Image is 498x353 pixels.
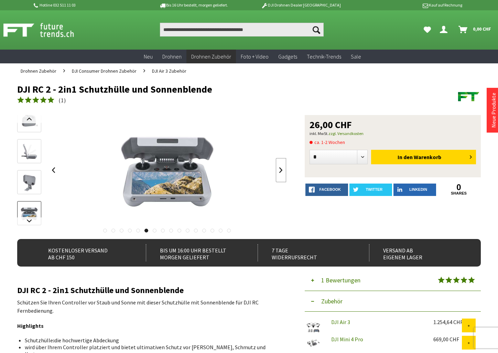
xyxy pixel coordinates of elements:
span: DJI Consumer Drohnen Zubehör [72,68,137,74]
strong: Highlights [17,322,44,329]
a: Warenkorb [456,23,495,37]
a: DJI Consumer Drohnen Zubehör [68,63,140,79]
p: inkl. MwSt. [310,129,476,138]
p: Bis 16 Uhr bestellt, morgen geliefert. [140,1,247,9]
p: Kauf auf Rechnung [355,1,462,9]
a: 0 [437,184,480,191]
span: Drohnen Zubehör [191,53,231,60]
a: Foto + Video [236,50,273,64]
p: Schützen Sie Ihren Controller vor Staub und Sonne mit dieser Schutzhülle mit Sonnenblende für DJI... [17,298,286,315]
img: DJI Air 3 [305,319,322,336]
a: Neu [139,50,158,64]
span: facebook [320,187,341,191]
span: LinkedIn [409,187,427,191]
div: Bis um 16:00 Uhr bestellt Morgen geliefert [146,244,244,261]
span: Warenkorb [414,154,441,160]
div: Versand ab eigenem Lager [369,244,467,261]
img: DJI Mini 4 Pro [305,336,322,350]
strong: : [53,337,54,344]
a: Drohnen Zubehör [17,63,60,79]
span: Technik-Trends [307,53,341,60]
span: Sale [351,53,361,60]
a: DJI Mini 4 Pro [331,336,363,343]
a: facebook [305,184,348,196]
a: DJI Air 3 Zubehör [149,63,190,79]
a: shares [437,191,480,196]
div: Kostenloser Versand ab CHF 150 [34,244,133,261]
span: ( ) [58,97,66,104]
a: LinkedIn [393,184,436,196]
div: 1.254,64 CHF [433,319,462,325]
a: Drohnen [158,50,186,64]
p: Hotline 032 511 11 03 [32,1,140,9]
a: Dein Konto [437,23,453,37]
button: Zubehör [305,291,481,312]
span: twitter [366,187,382,191]
span: Gadgets [278,53,297,60]
span: Drohnen Zubehör [21,68,56,74]
a: zzgl. Versandkosten [328,131,364,136]
a: twitter [349,184,392,196]
span: DJI Air 3 Zubehör [152,68,186,74]
span: 0,00 CHF [473,23,491,34]
h2: DJI RC 2 - 2in1 Schutzhülle und Sonnenblende [17,286,286,295]
img: Futuretrends [457,84,481,108]
div: 669,00 CHF [433,336,462,343]
a: Neue Produkte [490,93,497,128]
span: In den [398,154,413,160]
span: 1 [61,97,64,104]
button: Suchen [309,23,324,37]
a: Gadgets [273,50,302,64]
a: Sale [346,50,366,64]
span: Foto + Video [241,53,269,60]
a: DJI Air 3 [331,319,350,325]
li: Schutzhülle die hochwertige Abdeckung [25,337,281,344]
a: Meine Favoriten [420,23,434,37]
div: 7 Tage Widerrufsrecht [258,244,356,261]
p: DJI Drohnen Dealer [GEOGRAPHIC_DATA] [247,1,355,9]
input: Produkt, Marke, Kategorie, EAN, Artikelnummer… [160,23,324,37]
h1: DJI RC 2 - 2in1 Schutzhülle und Sonnenblende [17,84,388,94]
button: In den Warenkorb [371,150,476,164]
img: Shop Futuretrends - zur Startseite wechseln [3,21,89,39]
button: 1 Bewertungen [305,270,481,291]
a: Technik-Trends [302,50,346,64]
span: Neu [144,53,153,60]
span: Drohnen [162,53,182,60]
span: ca. 1-2 Wochen [310,138,345,146]
a: Drohnen Zubehör [186,50,236,64]
a: (1) [17,96,66,105]
span: 26,00 CHF [310,120,352,129]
